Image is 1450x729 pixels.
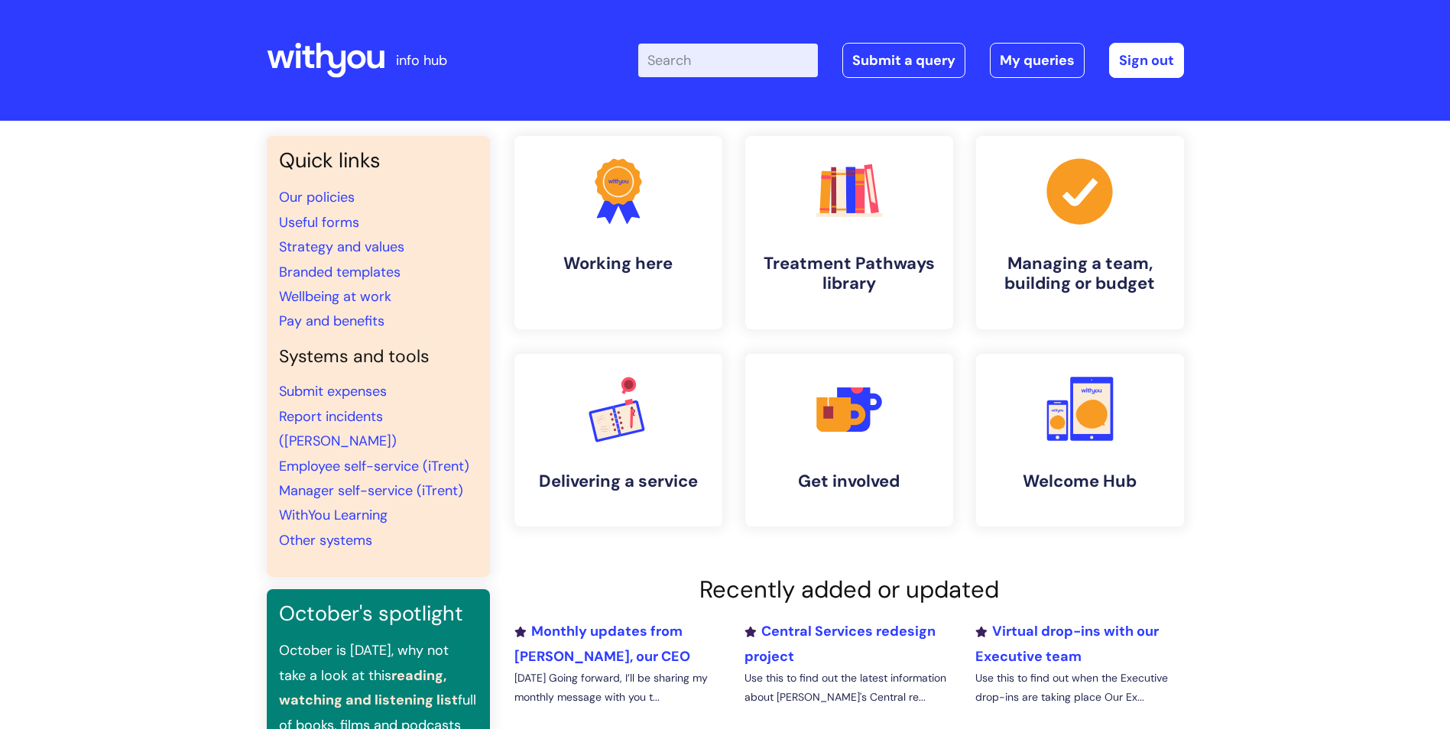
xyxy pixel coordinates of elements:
h4: Delivering a service [527,471,710,491]
a: Working here [514,136,722,329]
input: Search [638,44,818,77]
a: Submit expenses [279,382,387,400]
a: Report incidents ([PERSON_NAME]) [279,407,397,450]
a: Branded templates [279,263,401,281]
a: Sign out [1109,43,1184,78]
a: Monthly updates from [PERSON_NAME], our CEO [514,622,690,665]
h4: Treatment Pathways library [757,254,941,294]
h4: Systems and tools [279,346,478,368]
a: Other systems [279,531,372,549]
a: My queries [990,43,1085,78]
a: Central Services redesign project [744,622,936,665]
h4: Get involved [757,471,941,491]
a: Strategy and values [279,238,404,256]
a: Managing a team, building or budget [976,136,1184,329]
p: [DATE] Going forward, I’ll be sharing my monthly message with you t... [514,669,722,707]
h4: Managing a team, building or budget [988,254,1172,294]
h4: Welcome Hub [988,471,1172,491]
h2: Recently added or updated [514,575,1184,604]
h3: Quick links [279,148,478,173]
p: info hub [396,48,447,73]
p: Use this to find out when the Executive drop-ins are taking place Our Ex... [975,669,1183,707]
a: Delivering a service [514,354,722,526]
a: Employee self-service (iTrent) [279,457,469,475]
a: Pay and benefits [279,312,384,330]
a: Manager self-service (iTrent) [279,481,463,500]
a: Get involved [745,354,953,526]
p: Use this to find out the latest information about [PERSON_NAME]'s Central re... [744,669,952,707]
h3: October's spotlight [279,601,478,626]
a: Treatment Pathways library [745,136,953,329]
a: Submit a query [842,43,965,78]
a: Our policies [279,188,355,206]
a: Virtual drop-ins with our Executive team [975,622,1159,665]
a: Useful forms [279,213,359,232]
div: | - [638,43,1184,78]
a: Wellbeing at work [279,287,391,306]
h4: Working here [527,254,710,274]
a: WithYou Learning [279,506,388,524]
a: Welcome Hub [976,354,1184,526]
